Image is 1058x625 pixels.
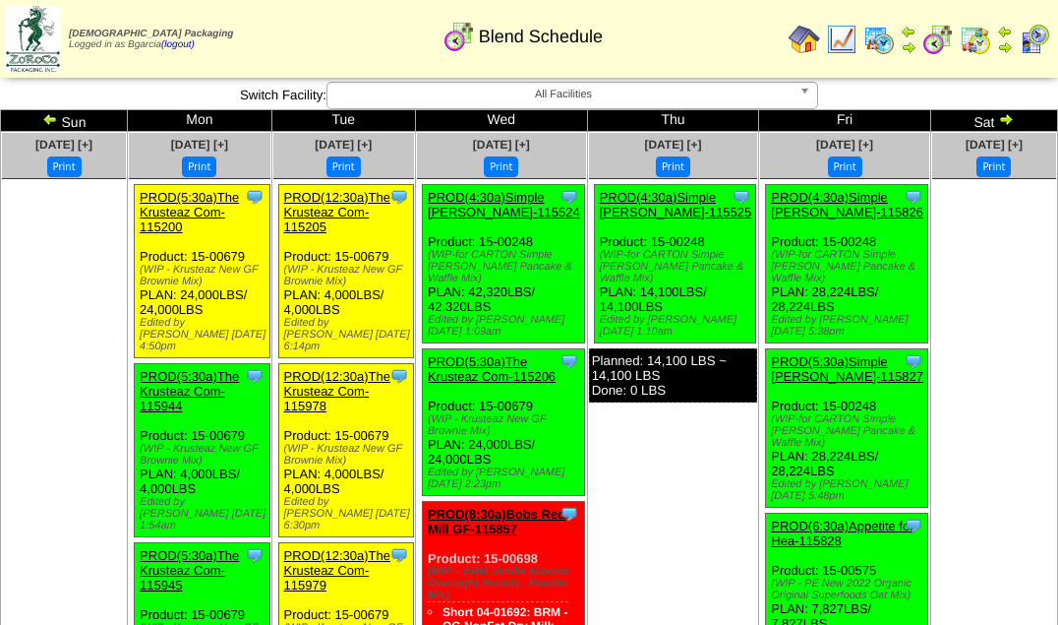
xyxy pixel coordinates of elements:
a: PROD(6:30a)Appetite for Hea-115828 [771,519,913,548]
div: Product: 15-00679 PLAN: 24,000LBS / 24,000LBS [135,185,270,358]
div: Product: 15-00679 PLAN: 4,000LBS / 4,000LBS [278,185,414,358]
img: Tooltip [389,366,409,386]
div: (WIP - Krusteaz New GF Brownie Mix) [284,443,414,467]
a: [DATE] [+] [966,138,1023,152]
div: Edited by [PERSON_NAME] [DATE] 6:30pm [284,496,414,531]
div: Edited by [PERSON_NAME] [DATE] 1:54am [140,496,269,531]
div: (WIP - Krusteaz New GF Brownie Mix) [284,264,414,287]
a: PROD(5:30a)The Krusteaz Com-115944 [140,369,239,413]
div: Edited by [PERSON_NAME] [DATE] 5:48pm [771,478,927,502]
img: arrowleft.gif [997,24,1013,39]
td: Wed [416,110,588,132]
img: zoroco-logo-small.webp [6,6,60,72]
div: Product: 15-00248 PLAN: 28,224LBS / 28,224LBS [766,349,928,508]
td: Fri [759,110,931,132]
td: Sat [930,110,1057,132]
div: Product: 15-00248 PLAN: 28,224LBS / 28,224LBS [766,185,928,344]
div: Product: 15-00679 PLAN: 4,000LBS / 4,000LBS [135,364,270,537]
button: Print [976,156,1011,177]
div: (WIP-for CARTON Simple [PERSON_NAME] Pancake & Waffle Mix) [771,249,927,284]
a: PROD(12:30a)The Krusteaz Com-115978 [284,369,390,413]
button: Print [182,156,216,177]
img: arrowright.gif [998,111,1014,127]
img: arrowleft.gif [42,111,58,127]
span: Blend Schedule [479,27,603,47]
img: Tooltip [559,187,579,207]
img: calendarblend.gif [922,24,954,55]
a: [DATE] [+] [816,138,873,152]
button: Print [828,156,862,177]
img: Tooltip [389,187,409,207]
div: (WIP - Krusteaz New GF Brownie Mix) [140,443,269,467]
div: (WIP - PE New 2022 Organic Original Superfoods Oat Mix) [771,578,927,601]
a: PROD(12:30a)The Krusteaz Com-115205 [284,190,390,234]
a: (logout) [161,39,195,50]
div: (WIP-for CARTON Simple [PERSON_NAME] Pancake & Waffle Mix) [600,249,756,284]
button: Print [484,156,518,177]
td: Mon [128,110,271,132]
a: [DATE] [+] [171,138,228,152]
img: Tooltip [245,545,264,565]
div: (WIP - Krusteaz New GF Brownie Mix) [428,413,584,437]
a: [DATE] [+] [473,138,530,152]
div: Product: 15-00248 PLAN: 14,100LBS / 14,100LBS [594,185,756,344]
a: [DATE] [+] [644,138,701,152]
img: Tooltip [389,545,409,565]
div: (WIP – BRM Vanilla Almond Overnight Protein - Powder Mix) [428,566,584,601]
img: arrowright.gif [901,39,916,55]
img: arrowleft.gif [901,24,916,39]
a: PROD(8:30a)Bobs Red Mill GF-115857 [428,507,565,536]
button: Print [326,156,361,177]
span: [DEMOGRAPHIC_DATA] Packaging [69,29,233,39]
img: Tooltip [904,516,923,535]
div: Product: 15-00248 PLAN: 42,320LBS / 42,320LBS [423,185,585,344]
td: Sun [1,110,128,132]
a: [DATE] [+] [315,138,372,152]
button: Print [656,156,690,177]
div: (WIP-for CARTON Simple [PERSON_NAME] Pancake & Waffle Mix) [771,413,927,449]
div: (WIP - Krusteaz New GF Brownie Mix) [140,264,269,287]
img: calendarblend.gif [443,21,475,52]
a: PROD(5:30a)The Krusteaz Com-115200 [140,190,239,234]
img: arrowright.gif [997,39,1013,55]
div: Product: 15-00679 PLAN: 24,000LBS / 24,000LBS [423,349,585,496]
img: Tooltip [245,187,264,207]
a: PROD(12:30a)The Krusteaz Com-115979 [284,548,390,593]
img: Tooltip [559,351,579,371]
img: calendarcustomer.gif [1019,24,1050,55]
a: PROD(4:30a)Simple [PERSON_NAME]-115826 [771,190,923,219]
a: PROD(5:30a)The Krusteaz Com-115945 [140,548,239,593]
img: Tooltip [559,504,579,524]
div: Edited by [PERSON_NAME] [DATE] 1:09am [428,314,584,338]
button: Print [47,156,82,177]
img: line_graph.gif [826,24,857,55]
div: Edited by [PERSON_NAME] [DATE] 2:23pm [428,467,584,490]
div: Edited by [PERSON_NAME] [DATE] 1:10am [600,314,756,338]
td: Tue [271,110,415,132]
img: Tooltip [732,187,751,207]
a: PROD(4:30a)Simple [PERSON_NAME]-115524 [428,190,580,219]
div: Edited by [PERSON_NAME] [DATE] 5:38pm [771,314,927,338]
div: Planned: 14,100 LBS ~ 14,100 LBS Done: 0 LBS [589,348,758,403]
a: PROD(5:30a)The Krusteaz Com-115206 [428,354,556,384]
div: Product: 15-00679 PLAN: 4,000LBS / 4,000LBS [278,364,414,537]
a: PROD(4:30a)Simple [PERSON_NAME]-115525 [600,190,752,219]
a: PROD(5:30a)Simple [PERSON_NAME]-115827 [771,354,923,384]
span: All Facilities [335,83,792,106]
img: Tooltip [904,187,923,207]
div: (WIP-for CARTON Simple [PERSON_NAME] Pancake & Waffle Mix) [428,249,584,284]
span: Logged in as Bgarcia [69,29,233,50]
img: Tooltip [904,351,923,371]
div: Edited by [PERSON_NAME] [DATE] 6:14pm [284,317,414,352]
td: Thu [587,110,759,132]
img: Tooltip [245,366,264,386]
a: [DATE] [+] [35,138,92,152]
img: calendarinout.gif [960,24,991,55]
